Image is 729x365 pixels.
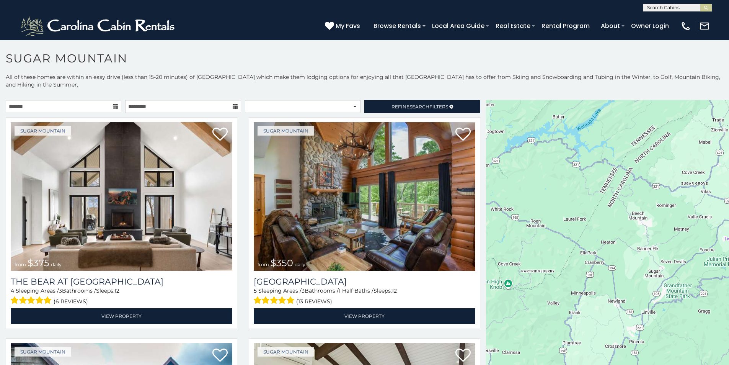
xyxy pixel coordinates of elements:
span: Search [409,104,429,110]
div: Sleeping Areas / Bathrooms / Sleeps: [254,287,475,306]
span: 12 [114,287,119,294]
a: Grouse Moor Lodge from $350 daily [254,122,475,271]
span: 4 [11,287,14,294]
a: The Bear At Sugar Mountain from $375 daily [11,122,232,271]
a: Sugar Mountain [258,347,314,357]
h3: Grouse Moor Lodge [254,277,475,287]
a: [GEOGRAPHIC_DATA] [254,277,475,287]
a: Sugar Mountain [15,347,71,357]
img: mail-regular-white.png [699,21,710,31]
span: 5 [254,287,257,294]
a: Sugar Mountain [258,126,314,136]
a: Local Area Guide [428,19,488,33]
a: Add to favorites [455,127,471,143]
img: Grouse Moor Lodge [254,122,475,271]
span: daily [295,262,305,267]
span: My Favs [336,21,360,31]
span: from [258,262,269,267]
span: from [15,262,26,267]
a: My Favs [325,21,362,31]
span: $375 [28,257,49,268]
span: (13 reviews) [296,296,332,306]
span: 1 Half Baths / [339,287,373,294]
span: 12 [392,287,397,294]
a: Rental Program [538,19,594,33]
a: Sugar Mountain [15,126,71,136]
a: Owner Login [627,19,673,33]
img: The Bear At Sugar Mountain [11,122,232,271]
a: Add to favorites [212,127,228,143]
h3: The Bear At Sugar Mountain [11,277,232,287]
img: phone-regular-white.png [680,21,691,31]
span: Refine Filters [391,104,448,110]
a: RefineSearchFilters [364,100,480,113]
img: White-1-2.png [19,15,178,38]
span: (6 reviews) [54,296,88,306]
a: Add to favorites [455,348,471,364]
a: Add to favorites [212,348,228,364]
span: daily [51,262,62,267]
a: The Bear At [GEOGRAPHIC_DATA] [11,277,232,287]
a: Browse Rentals [370,19,425,33]
div: Sleeping Areas / Bathrooms / Sleeps: [11,287,232,306]
a: Real Estate [492,19,534,33]
span: 3 [59,287,62,294]
a: View Property [11,308,232,324]
a: View Property [254,308,475,324]
span: $350 [271,257,293,268]
span: 3 [302,287,305,294]
a: About [597,19,624,33]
